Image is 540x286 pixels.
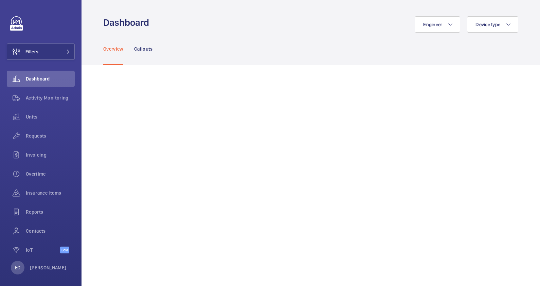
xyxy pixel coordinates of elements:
[26,171,75,177] span: Overtime
[103,46,123,52] p: Overview
[26,190,75,196] span: Insurance items
[7,43,75,60] button: Filters
[475,22,500,27] span: Device type
[26,94,75,101] span: Activity Monitoring
[423,22,442,27] span: Engineer
[26,228,75,234] span: Contacts
[60,247,69,253] span: Beta
[415,16,460,33] button: Engineer
[26,209,75,215] span: Reports
[467,16,518,33] button: Device type
[15,264,20,271] p: EG
[26,132,75,139] span: Requests
[30,264,67,271] p: [PERSON_NAME]
[25,48,38,55] span: Filters
[26,75,75,82] span: Dashboard
[26,151,75,158] span: Invoicing
[134,46,153,52] p: Callouts
[26,247,60,253] span: IoT
[26,113,75,120] span: Units
[103,16,153,29] h1: Dashboard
